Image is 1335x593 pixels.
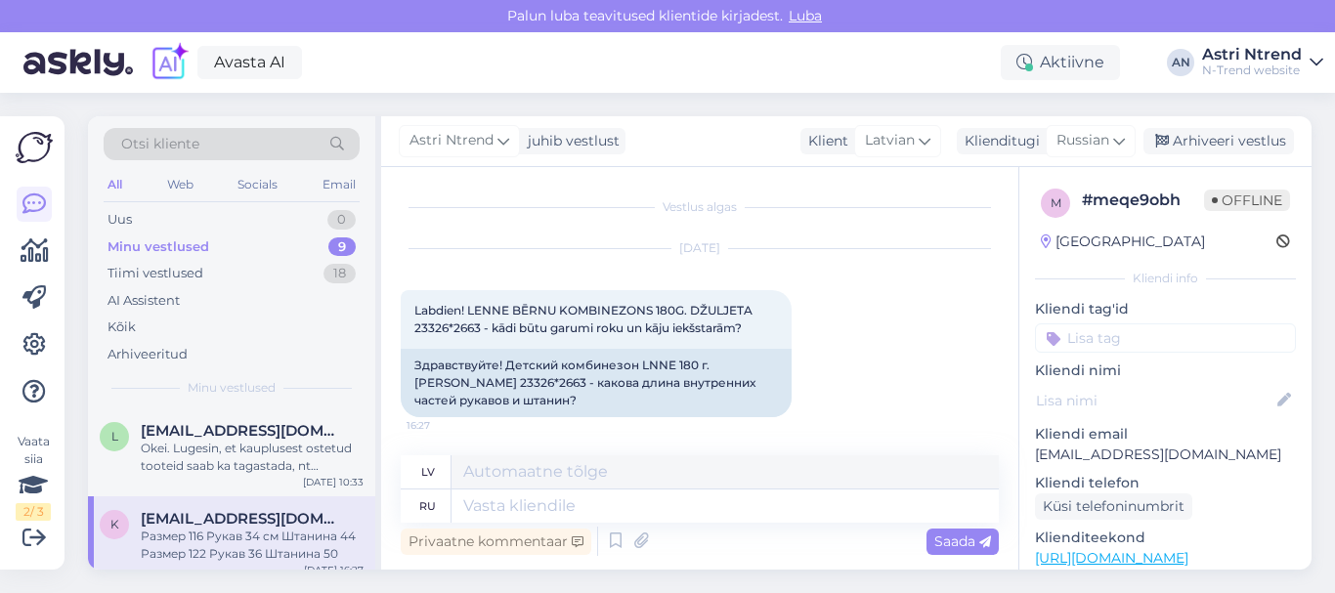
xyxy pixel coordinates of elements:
div: Minu vestlused [108,237,209,257]
div: Email [319,172,360,197]
div: Klienditugi [957,131,1040,151]
div: Vaata siia [16,433,51,521]
div: Astri Ntrend [1202,47,1302,63]
a: [URL][DOMAIN_NAME] [1035,549,1188,567]
div: Uus [108,210,132,230]
div: ru [419,489,436,523]
div: lv [421,455,435,488]
div: Web [163,172,197,197]
div: Küsi telefoninumbrit [1035,493,1192,520]
div: Tiimi vestlused [108,264,203,283]
div: Arhiveeri vestlus [1143,128,1294,154]
div: AN [1167,49,1194,76]
div: Klient [800,131,848,151]
div: Privaatne kommentaar [401,529,591,555]
span: m [1051,195,1061,210]
p: Kliendi nimi [1035,360,1296,381]
div: [DATE] [401,239,999,257]
div: # meqe9obh [1082,189,1204,212]
div: [DATE] 16:27 [304,563,364,577]
p: Kliendi telefon [1035,473,1296,493]
a: Astri NtrendN-Trend website [1202,47,1323,78]
span: Minu vestlused [188,379,276,397]
span: Labdien! LENNE BĒRNU KOMBINEZONS 180G. DŽULJETA 23326*2663 - kādi būtu garumi roku un kāju iekšst... [414,303,755,335]
div: Здравствуйте! Детский комбинезон LNNE 180 г. [PERSON_NAME] 23326*2663 - какова длина внутренних ч... [401,349,792,417]
a: Avasta AI [197,46,302,79]
span: Otsi kliente [121,134,199,154]
div: Размер 116 Рукав 34 см Штанина 44 Размер 122 Рукав 36 Штанина 50 [141,528,364,563]
div: All [104,172,126,197]
div: 0 [327,210,356,230]
div: juhib vestlust [520,131,620,151]
div: [DATE] 10:33 [303,475,364,489]
span: Lauragutmann1@gmail.com [141,422,344,440]
div: 2 / 3 [16,503,51,521]
span: Astri Ntrend [409,130,494,151]
div: [GEOGRAPHIC_DATA] [1041,232,1205,252]
p: Kliendi email [1035,424,1296,445]
span: Luba [783,7,828,24]
span: Offline [1204,190,1290,211]
p: [EMAIL_ADDRESS][DOMAIN_NAME] [1035,445,1296,465]
div: Kõik [108,318,136,337]
p: Klienditeekond [1035,528,1296,548]
div: Vestlus algas [401,198,999,216]
div: Aktiivne [1001,45,1120,80]
span: katrina.danilevica@gmail.com [141,510,344,528]
div: 9 [328,237,356,257]
div: Okei. Lugesin, et kauplusest ostetud tooteid saab ka tagastada, nt kinkekaardi vastu. Kas on ka [... [141,440,364,475]
span: Latvian [865,130,915,151]
span: Saada [934,532,991,550]
span: L [111,429,118,444]
div: Socials [234,172,281,197]
span: 16:27 [407,418,480,433]
div: AI Assistent [108,291,180,311]
img: Askly Logo [16,132,53,163]
div: 18 [323,264,356,283]
span: k [110,517,119,531]
p: Kliendi tag'id [1035,299,1296,319]
input: Lisa tag [1035,323,1296,353]
div: N-Trend website [1202,63,1302,78]
img: explore-ai [149,42,190,83]
div: Kliendi info [1035,270,1296,287]
input: Lisa nimi [1036,390,1273,411]
span: Russian [1056,130,1109,151]
div: Arhiveeritud [108,345,188,364]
